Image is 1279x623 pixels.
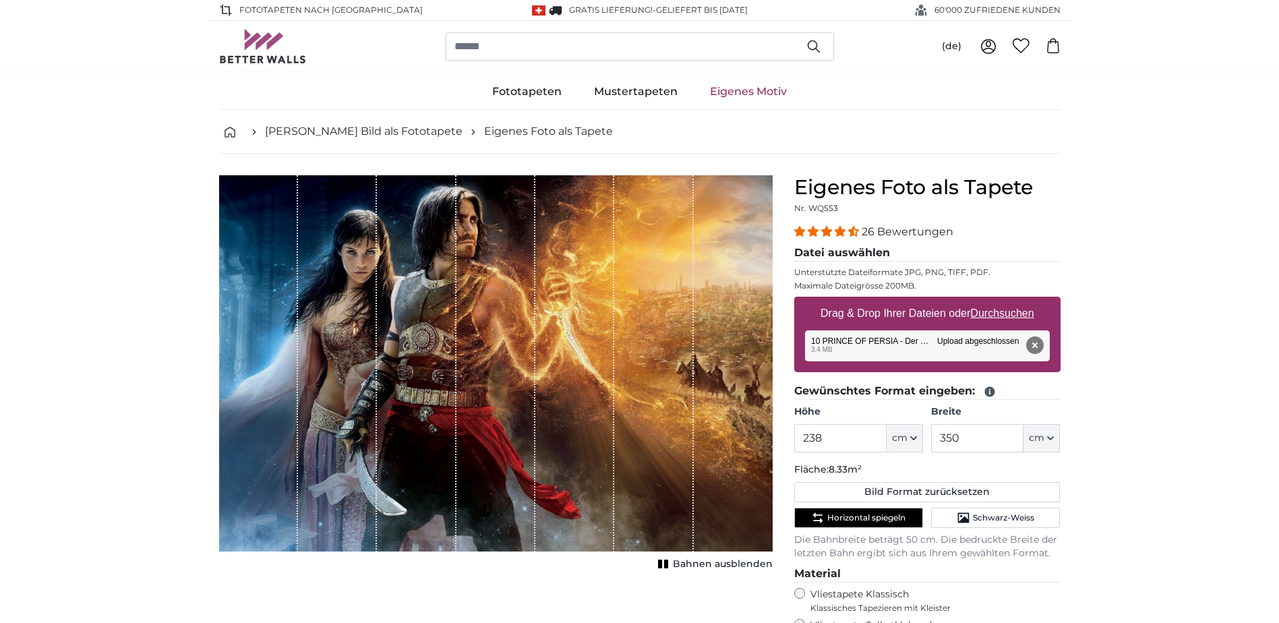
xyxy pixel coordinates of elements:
[578,74,694,109] a: Mustertapeten
[219,175,773,573] div: 1 of 1
[794,267,1061,278] p: Unterstützte Dateiformate JPG, PNG, TIFF, PDF.
[829,463,862,475] span: 8.33m²
[476,74,578,109] a: Fototapeten
[827,512,905,523] span: Horizontal spiegeln
[794,533,1061,560] p: Die Bahnbreite beträgt 50 cm. Die bedruckte Breite der letzten Bahn ergibt sich aus Ihrem gewählt...
[1029,432,1044,445] span: cm
[794,225,862,238] span: 4.54 stars
[1023,424,1060,452] button: cm
[794,203,838,213] span: Nr. WQ553
[569,5,653,15] span: GRATIS Lieferung!
[219,110,1061,154] nav: breadcrumbs
[265,123,463,140] a: [PERSON_NAME] Bild als Fototapete
[532,5,545,16] img: Schweiz
[219,29,307,63] img: Betterwalls
[794,482,1061,502] button: Bild Format zurücksetzen
[810,603,1049,614] span: Klassisches Tapezieren mit Kleister
[815,300,1040,327] label: Drag & Drop Ihrer Dateien oder
[973,512,1034,523] span: Schwarz-Weiss
[931,405,1060,419] label: Breite
[794,463,1061,477] p: Fläche:
[862,225,953,238] span: 26 Bewertungen
[794,508,923,528] button: Horizontal spiegeln
[484,123,613,140] a: Eigenes Foto als Tapete
[656,5,748,15] span: Geliefert bis [DATE]
[239,4,423,16] span: Fototapeten nach [GEOGRAPHIC_DATA]
[892,432,908,445] span: cm
[653,5,748,15] span: -
[887,424,923,452] button: cm
[794,566,1061,583] legend: Material
[931,34,972,59] button: (de)
[794,280,1061,291] p: Maximale Dateigrösse 200MB.
[931,508,1060,528] button: Schwarz-Weiss
[694,74,803,109] a: Eigenes Motiv
[794,405,923,419] label: Höhe
[794,383,1061,400] legend: Gewünschtes Format eingeben:
[970,307,1034,319] u: Durchsuchen
[654,555,773,574] button: Bahnen ausblenden
[794,245,1061,262] legend: Datei auswählen
[673,558,773,571] span: Bahnen ausblenden
[934,4,1061,16] span: 60'000 ZUFRIEDENE KUNDEN
[810,588,1049,614] label: Vliestapete Klassisch
[794,175,1061,200] h1: Eigenes Foto als Tapete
